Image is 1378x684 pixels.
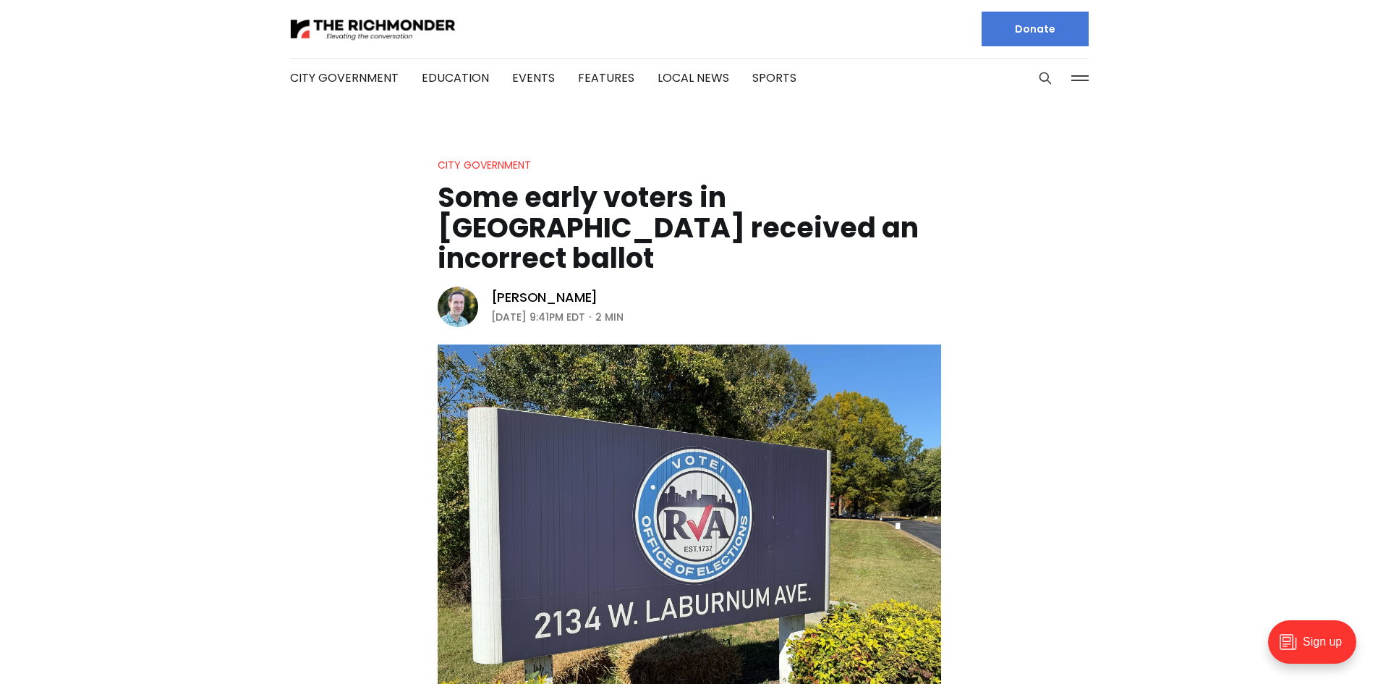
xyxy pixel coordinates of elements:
[491,289,598,306] a: [PERSON_NAME]
[752,69,796,86] a: Sports
[422,69,489,86] a: Education
[658,69,729,86] a: Local News
[438,182,941,274] h1: Some early voters in [GEOGRAPHIC_DATA] received an incorrect ballot
[578,69,634,86] a: Features
[1256,613,1378,684] iframe: portal-trigger
[595,308,624,326] span: 2 min
[438,287,478,327] img: Michael Phillips
[512,69,555,86] a: Events
[290,17,456,42] img: The Richmonder
[491,308,585,326] time: [DATE] 9:41PM EDT
[290,69,399,86] a: City Government
[1034,67,1056,89] button: Search this site
[982,12,1089,46] a: Donate
[438,158,531,172] a: City Government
